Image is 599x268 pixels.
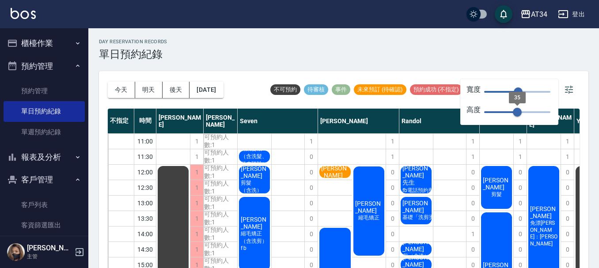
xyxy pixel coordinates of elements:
[190,165,203,180] div: 1
[401,214,442,221] span: 基礎「洗剪燙」
[190,134,203,149] div: 1
[27,253,72,260] p: 主管
[528,219,559,247] span: 免漂[PERSON_NAME]：[PERSON_NAME]
[204,165,237,180] div: 可預約人數:1
[401,200,432,214] span: [PERSON_NAME]
[386,242,399,257] div: 0
[239,216,270,230] span: [PERSON_NAME]
[481,177,512,191] span: [PERSON_NAME]
[270,86,300,94] span: 不可預約
[4,55,85,78] button: 預約管理
[108,109,134,133] div: 不指定
[156,109,204,133] div: [PERSON_NAME]
[466,211,479,226] div: 0
[134,164,156,180] div: 12:00
[332,86,350,94] span: 事件
[513,211,527,226] div: 0
[466,242,479,257] div: 0
[561,165,574,180] div: 0
[190,226,203,242] div: 1
[304,226,318,242] div: 0
[108,82,135,98] button: 今天
[466,149,479,164] div: 1
[399,109,480,133] div: Randol
[466,134,479,149] div: 1
[513,134,527,149] div: 1
[554,6,588,23] button: 登出
[401,238,432,253] span: [PERSON_NAME]
[531,9,547,20] div: AT34
[4,215,85,235] a: 客資篩選匯出
[356,214,381,222] span: 縮毛矯正
[517,5,551,23] button: AT34
[466,165,479,180] div: 0
[386,196,399,211] div: 0
[561,149,574,164] div: 1
[561,180,574,195] div: 0
[386,165,399,180] div: 0
[134,109,156,133] div: 時間
[4,168,85,191] button: 客戶管理
[466,196,479,211] div: 0
[319,165,351,179] span: [PERSON_NAME]
[4,81,85,101] a: 預約管理
[239,165,270,179] span: [PERSON_NAME]
[204,211,237,226] div: 可預約人數:1
[354,86,406,94] span: 未來預訂 (待確認)
[99,39,167,45] h2: day Reservation records
[134,149,156,164] div: 11:30
[304,242,318,257] div: 0
[466,226,479,242] div: 1
[204,149,237,164] div: 可預約人數:1
[528,205,559,219] span: [PERSON_NAME]
[401,187,451,194] span: fb電話預約剪可能燙
[204,242,237,257] div: 可預約人數:1
[4,122,85,142] a: 單週預約紀錄
[401,254,432,268] span: [PERSON_NAME]
[239,230,270,251] span: 縮毛矯正（含洗剪）f b
[466,85,481,98] span: 寬度
[513,242,527,257] div: 0
[514,94,520,101] span: 35
[386,134,399,149] div: 1
[134,180,156,195] div: 12:30
[401,253,431,260] span: 剪（含洗）
[386,226,399,242] div: 0
[190,149,203,164] div: 1
[561,226,574,242] div: 0
[561,211,574,226] div: 0
[386,180,399,195] div: 0
[134,195,156,211] div: 13:00
[135,82,163,98] button: 明天
[304,196,318,211] div: 0
[238,109,318,133] div: Seven
[134,242,156,257] div: 14:30
[134,133,156,149] div: 11:00
[561,134,574,149] div: 1
[27,244,72,253] h5: [PERSON_NAME]
[513,149,527,164] div: 1
[386,149,399,164] div: 1
[353,200,385,214] span: [PERSON_NAME]
[561,196,574,211] div: 0
[318,109,399,133] div: [PERSON_NAME]
[401,165,432,187] span: [PERSON_NAME]先生
[4,235,85,256] a: 卡券管理
[513,196,527,211] div: 0
[466,106,481,119] span: 高度
[561,242,574,257] div: 0
[190,242,203,257] div: 1
[190,180,203,195] div: 1
[304,149,318,164] div: 0
[513,165,527,180] div: 0
[304,180,318,195] div: 0
[190,211,203,226] div: 1
[4,101,85,121] a: 單日預約紀錄
[304,134,318,149] div: 1
[513,226,527,242] div: 0
[304,165,318,180] div: 0
[204,196,237,211] div: 可預約人數:1
[304,211,318,226] div: 0
[204,180,237,195] div: 可預約人數:1
[410,86,463,94] span: 預約成功 (不指定)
